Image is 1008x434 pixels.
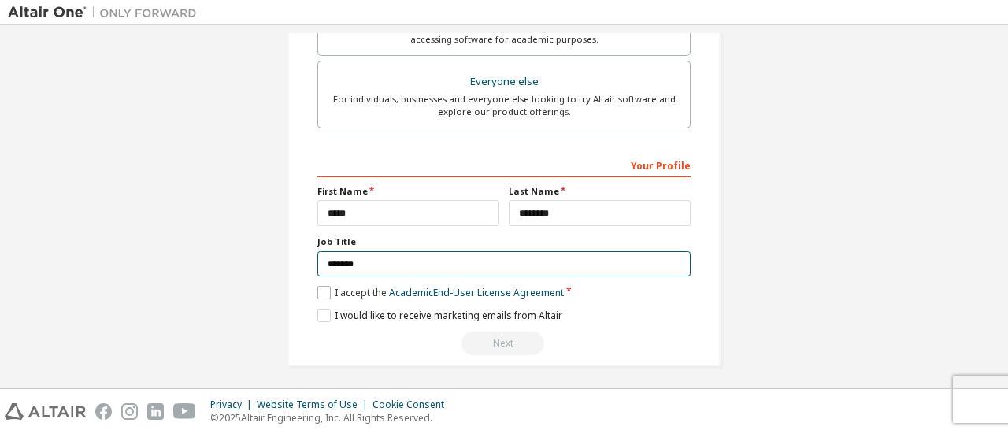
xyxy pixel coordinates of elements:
[328,71,680,93] div: Everyone else
[317,236,691,248] label: Job Title
[509,185,691,198] label: Last Name
[210,411,454,425] p: © 2025 Altair Engineering, Inc. All Rights Reserved.
[173,403,196,420] img: youtube.svg
[317,309,562,322] label: I would like to receive marketing emails from Altair
[372,399,454,411] div: Cookie Consent
[95,403,112,420] img: facebook.svg
[8,5,205,20] img: Altair One
[317,185,499,198] label: First Name
[328,20,680,46] div: For faculty & administrators of academic institutions administering students and accessing softwa...
[317,152,691,177] div: Your Profile
[257,399,372,411] div: Website Terms of Use
[328,93,680,118] div: For individuals, businesses and everyone else looking to try Altair software and explore our prod...
[5,403,86,420] img: altair_logo.svg
[210,399,257,411] div: Privacy
[121,403,138,420] img: instagram.svg
[317,332,691,355] div: Read and acccept EULA to continue
[317,286,564,299] label: I accept the
[147,403,164,420] img: linkedin.svg
[389,286,564,299] a: Academic End-User License Agreement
